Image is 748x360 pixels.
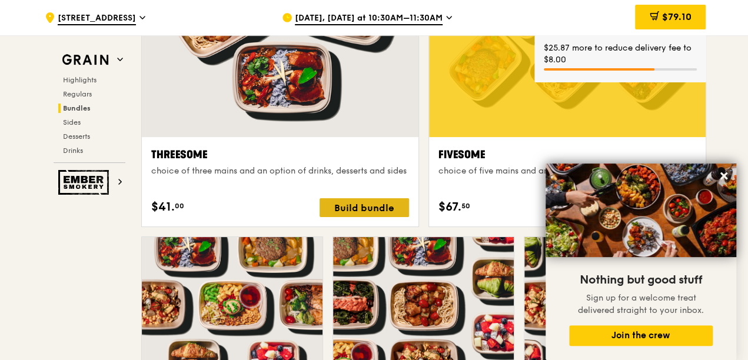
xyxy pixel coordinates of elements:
[661,11,691,22] span: $79.10
[438,198,461,216] span: $67.
[438,165,696,177] div: choice of five mains and an option of drinks, desserts and sides
[58,12,136,25] span: [STREET_ADDRESS]
[63,104,91,112] span: Bundles
[546,164,736,257] img: DSC07876-Edit02-Large.jpeg
[544,42,697,66] div: $25.87 more to reduce delivery fee to $8.00
[569,325,713,346] button: Join the crew
[63,90,92,98] span: Regulars
[320,198,409,217] div: Build bundle
[151,198,175,216] span: $41.
[63,118,81,126] span: Sides
[58,170,112,195] img: Ember Smokery web logo
[63,132,90,141] span: Desserts
[461,201,470,211] span: 50
[578,293,704,315] span: Sign up for a welcome treat delivered straight to your inbox.
[151,146,409,163] div: Threesome
[63,146,83,155] span: Drinks
[714,166,733,185] button: Close
[175,201,184,211] span: 00
[151,165,409,177] div: choice of three mains and an option of drinks, desserts and sides
[580,273,702,287] span: Nothing but good stuff
[63,76,97,84] span: Highlights
[438,146,696,163] div: Fivesome
[295,12,443,25] span: [DATE], [DATE] at 10:30AM–11:30AM
[58,49,112,71] img: Grain web logo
